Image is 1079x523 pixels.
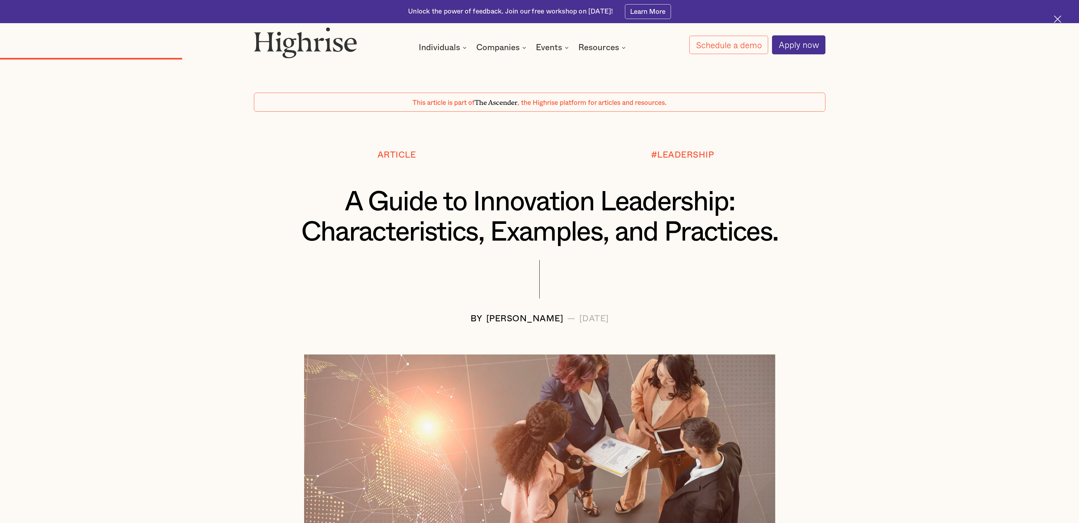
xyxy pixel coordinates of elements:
[486,314,563,324] div: [PERSON_NAME]
[625,4,671,19] a: Learn More
[579,314,609,324] div: [DATE]
[413,99,475,106] span: This article is part of
[517,99,667,106] span: , the Highrise platform for articles and resources.
[419,44,469,51] div: Individuals
[475,97,517,105] span: The Ascender
[295,187,784,247] h1: A Guide to Innovation Leadership: Characteristics, Examples, and Practices.
[772,35,825,54] a: Apply now
[651,150,714,160] div: #LEADERSHIP
[419,44,460,51] div: Individuals
[254,27,357,58] img: Highrise logo
[536,44,562,51] div: Events
[476,44,520,51] div: Companies
[470,314,482,324] div: BY
[408,7,613,16] div: Unlock the power of feedback. Join our free workshop on [DATE]!
[1054,15,1061,23] img: Cross icon
[476,44,528,51] div: Companies
[689,36,768,54] a: Schedule a demo
[578,44,628,51] div: Resources
[567,314,575,324] div: —
[536,44,571,51] div: Events
[377,150,416,160] div: Article
[578,44,619,51] div: Resources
